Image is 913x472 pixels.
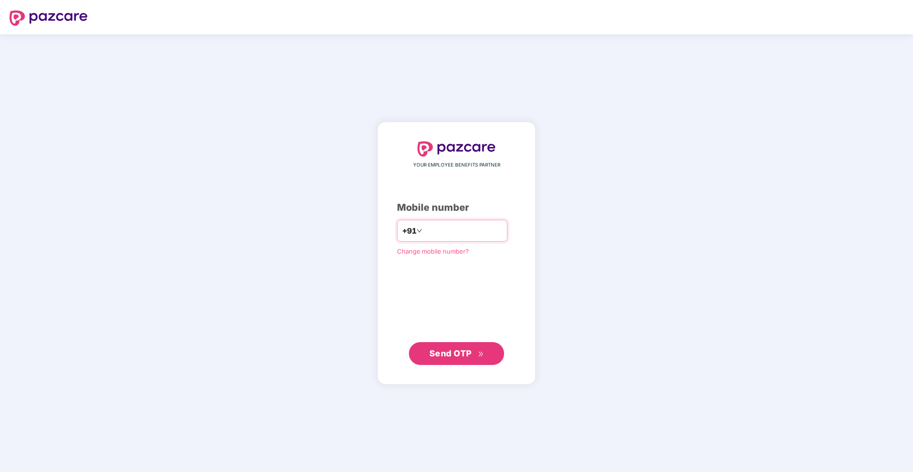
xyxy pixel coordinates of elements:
span: YOUR EMPLOYEE BENEFITS PARTNER [413,161,500,169]
img: logo [417,141,496,157]
span: down [417,228,422,234]
div: Mobile number [397,200,516,215]
img: logo [10,10,88,26]
span: Send OTP [429,348,472,358]
span: +91 [402,225,417,237]
a: Change mobile number? [397,247,469,255]
button: Send OTPdouble-right [409,342,504,365]
span: double-right [478,351,484,357]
